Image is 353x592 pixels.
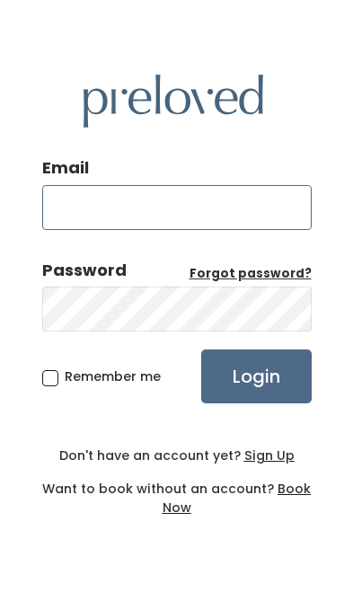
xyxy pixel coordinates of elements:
[42,446,312,465] div: Don't have an account yet?
[190,265,312,283] a: Forgot password?
[42,465,312,517] div: Want to book without an account?
[244,446,295,464] u: Sign Up
[65,367,161,385] span: Remember me
[201,349,312,403] input: Login
[163,480,312,517] a: Book Now
[241,446,295,464] a: Sign Up
[42,156,89,180] label: Email
[84,75,263,128] img: preloved logo
[190,265,312,282] u: Forgot password?
[42,259,127,282] div: Password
